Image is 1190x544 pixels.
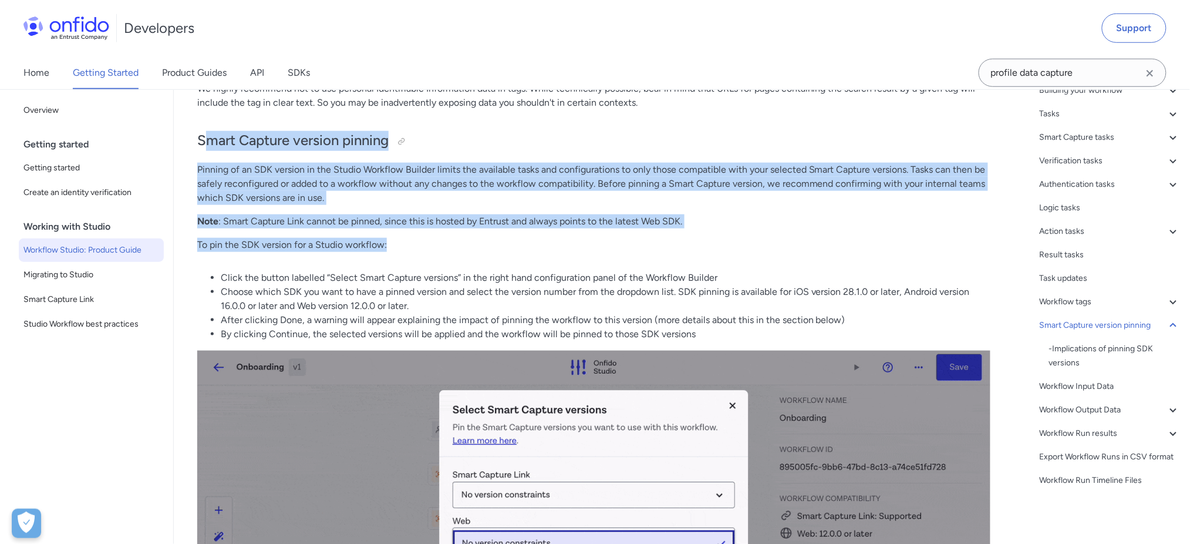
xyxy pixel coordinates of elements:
span: Smart Capture Link [23,293,159,307]
a: Overview [19,99,164,122]
a: Action tasks [1040,224,1181,239]
a: Studio Workflow best practices [19,313,164,336]
a: SDKs [288,56,310,89]
a: Logic tasks [1040,201,1181,215]
a: Getting started [19,156,164,180]
span: Studio Workflow best practices [23,317,159,331]
a: Authentication tasks [1040,177,1181,192]
span: Overview [23,103,159,117]
a: Support [1102,14,1167,43]
input: Onfido search input field [979,59,1167,87]
button: Open Preferences [12,509,41,538]
p: We highly recommend not to use personal Identifiable Information data in tags. While technically ... [197,82,990,110]
a: Workflow Input Data [1040,380,1181,394]
span: Workflow Studio: Product Guide [23,243,159,257]
h2: Smart Capture version pinning [197,131,990,151]
a: API [250,56,264,89]
a: Task updates [1040,271,1181,286]
a: Workflow tags [1040,295,1181,309]
li: Click the button labelled “Select Smart Capture versions” in the right hand configuration panel o... [221,271,990,285]
h1: Developers [124,19,194,38]
a: Product Guides [162,56,227,89]
li: Choose which SDK you want to have a pinned version and select the version number from the dropdow... [221,285,990,313]
a: Workflow Run Timeline Files [1040,474,1181,488]
a: Workflow Run results [1040,427,1181,441]
span: Create an identity verification [23,186,159,200]
div: - Implications of pinning SDK versions [1049,342,1181,370]
img: Onfido Logo [23,16,109,40]
p: : Smart Capture Link cannot be pinned, since this is hosted by Entrust and always points to the l... [197,214,990,229]
a: Building your workflow [1040,83,1181,98]
a: Result tasks [1040,248,1181,262]
li: By clicking Continue, the selected versions will be applied and the workflow will be pinned to th... [221,327,990,341]
svg: Clear search field button [1143,66,1157,80]
span: Migrating to Studio [23,268,159,282]
p: Pinning of an SDK version in the Studio Workflow Builder limits the available tasks and configura... [197,163,990,205]
a: Getting Started [73,56,139,89]
a: Tasks [1040,107,1181,121]
a: Workflow Studio: Product Guide [19,239,164,262]
a: Smart Capture version pinning [1040,318,1181,333]
div: Working with Studio [23,215,168,239]
a: Migrating to Studio [19,263,164,287]
a: Create an identity verification [19,181,164,204]
a: Workflow Output Data [1040,403,1181,417]
a: Smart Capture Link [19,288,164,311]
a: Home [23,56,49,89]
strong: Note [197,216,218,227]
div: Getting started [23,133,168,156]
a: Verification tasks [1040,154,1181,168]
a: -Implications of pinning SDK versions [1049,342,1181,370]
li: After clicking Done, a warning will appear explaining the impact of pinning the workflow to this ... [221,313,990,327]
div: Cookie Preferences [12,509,41,538]
p: To pin the SDK version for a Studio workflow: [197,238,990,252]
a: Export Workflow Runs in CSV format [1040,450,1181,464]
a: Smart Capture tasks [1040,130,1181,145]
span: Getting started [23,161,159,175]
